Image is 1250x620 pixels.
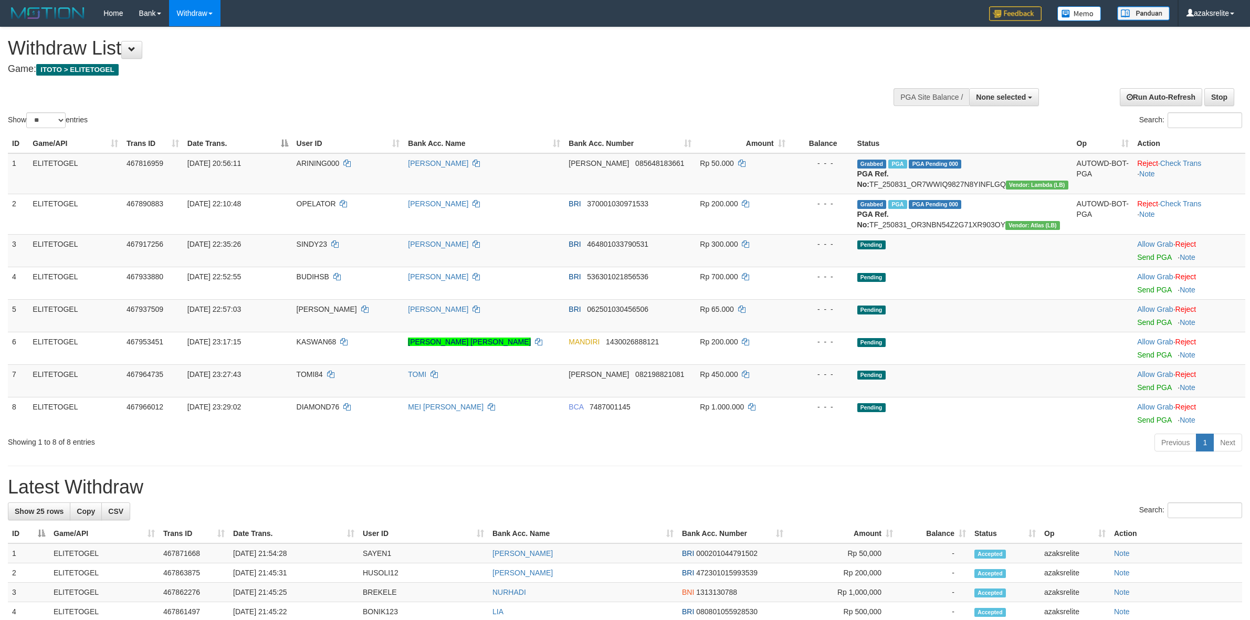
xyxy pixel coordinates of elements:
th: Amount: activate to sort column ascending [696,134,789,153]
a: Reject [1175,305,1196,313]
span: [PERSON_NAME] [569,159,629,167]
div: Showing 1 to 8 of 8 entries [8,433,513,447]
td: azaksrelite [1040,583,1110,602]
td: Rp 200,000 [787,563,897,583]
th: Bank Acc. Number: activate to sort column ascending [678,524,787,543]
td: 8 [8,397,28,429]
a: Allow Grab [1137,338,1173,346]
th: Status: activate to sort column ascending [970,524,1040,543]
span: Accepted [974,569,1006,578]
span: Pending [857,273,886,282]
td: ELITETOGEL [28,234,122,267]
span: Pending [857,338,886,347]
td: ELITETOGEL [28,332,122,364]
a: [PERSON_NAME] [492,569,553,577]
span: Copy 085648183661 to clipboard [635,159,684,167]
span: BRI [569,305,581,313]
a: Note [1180,351,1195,359]
span: BRI [682,549,694,558]
a: Copy [70,502,102,520]
td: 467871668 [159,543,229,563]
span: [DATE] 22:57:03 [187,305,241,313]
span: Pending [857,403,886,412]
span: [DATE] 23:27:43 [187,370,241,379]
span: · [1137,240,1175,248]
span: Copy 062501030456506 to clipboard [587,305,648,313]
span: Accepted [974,608,1006,617]
span: · [1137,403,1175,411]
span: 467933880 [127,272,163,281]
td: · · [1133,194,1245,234]
td: · [1133,234,1245,267]
a: Send PGA [1137,383,1171,392]
a: [PERSON_NAME] [PERSON_NAME] [408,338,531,346]
td: 1 [8,153,28,194]
a: Allow Grab [1137,370,1173,379]
span: DIAMOND76 [297,403,340,411]
span: PGA Pending [909,200,961,209]
img: panduan.png [1117,6,1170,20]
span: BUDIHSB [297,272,329,281]
td: TF_250831_OR3NBN54Z2G71XR903OY [853,194,1073,234]
span: 467816959 [127,159,163,167]
td: [DATE] 21:45:31 [229,563,359,583]
span: · [1137,370,1175,379]
span: 467953451 [127,338,163,346]
span: Copy 080801055928530 to clipboard [696,607,758,616]
td: 3 [8,234,28,267]
span: Copy 000201044791502 to clipboard [696,549,758,558]
a: NURHADI [492,588,526,596]
span: Vendor URL: https://dashboard.q2checkout.com/secure [1005,221,1060,230]
th: Game/API: activate to sort column ascending [49,524,159,543]
a: Allow Grab [1137,403,1173,411]
td: HUSOLI12 [359,563,488,583]
td: AUTOWD-BOT-PGA [1073,153,1133,194]
a: [PERSON_NAME] [408,159,468,167]
span: [DATE] 20:56:11 [187,159,241,167]
td: AUTOWD-BOT-PGA [1073,194,1133,234]
td: 4 [8,267,28,299]
span: Copy 1430026888121 to clipboard [606,338,659,346]
div: - - - [794,239,849,249]
a: Note [1114,607,1130,616]
b: PGA Ref. No: [857,170,889,188]
a: Reject [1175,240,1196,248]
td: ELITETOGEL [28,364,122,397]
div: - - - [794,337,849,347]
a: Stop [1204,88,1234,106]
a: Note [1114,588,1130,596]
td: 7 [8,364,28,397]
a: Reject [1175,403,1196,411]
th: Op: activate to sort column ascending [1040,524,1110,543]
span: KASWAN68 [297,338,337,346]
span: CSV [108,507,123,516]
a: Send PGA [1137,253,1171,261]
a: [PERSON_NAME] [408,240,468,248]
span: Grabbed [857,200,887,209]
span: SINDY23 [297,240,327,248]
span: BRI [569,240,581,248]
a: Allow Grab [1137,272,1173,281]
td: · · [1133,153,1245,194]
td: · [1133,364,1245,397]
a: Check Trans [1160,199,1202,208]
h4: Game: [8,64,823,75]
td: - [897,583,970,602]
input: Search: [1168,502,1242,518]
td: [DATE] 21:54:28 [229,543,359,563]
span: [DATE] 22:10:48 [187,199,241,208]
td: · [1133,267,1245,299]
span: Copy [77,507,95,516]
div: - - - [794,369,849,380]
div: - - - [794,158,849,169]
td: 2 [8,563,49,583]
td: ELITETOGEL [49,563,159,583]
td: ELITETOGEL [28,299,122,332]
a: Send PGA [1137,286,1171,294]
span: Copy 370001030971533 to clipboard [587,199,648,208]
td: 2 [8,194,28,234]
span: BRI [569,199,581,208]
a: Send PGA [1137,416,1171,424]
a: 1 [1196,434,1214,451]
span: None selected [976,93,1026,101]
